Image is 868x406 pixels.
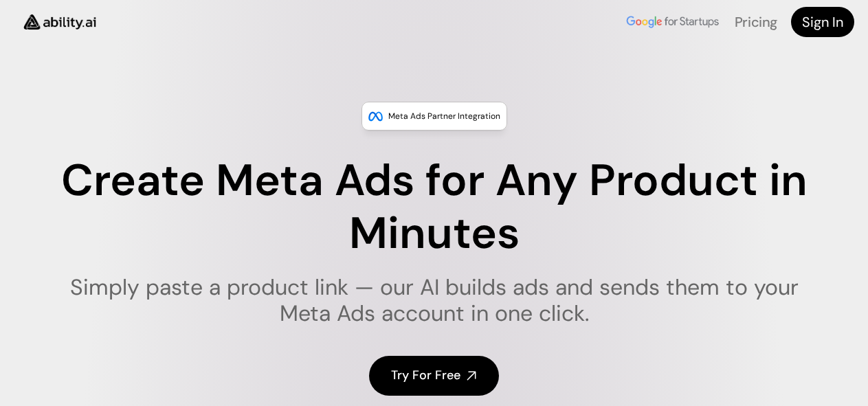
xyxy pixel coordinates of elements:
a: Sign In [791,7,854,37]
h1: Simply paste a product link — our AI builds ads and sends them to your Meta Ads account in one cl... [43,274,825,327]
h4: Try For Free [391,367,460,384]
a: Try For Free [369,356,499,395]
h4: Sign In [802,12,843,32]
h1: Create Meta Ads for Any Product in Minutes [43,155,825,260]
a: Pricing [735,13,777,31]
p: Meta Ads Partner Integration [388,109,500,123]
